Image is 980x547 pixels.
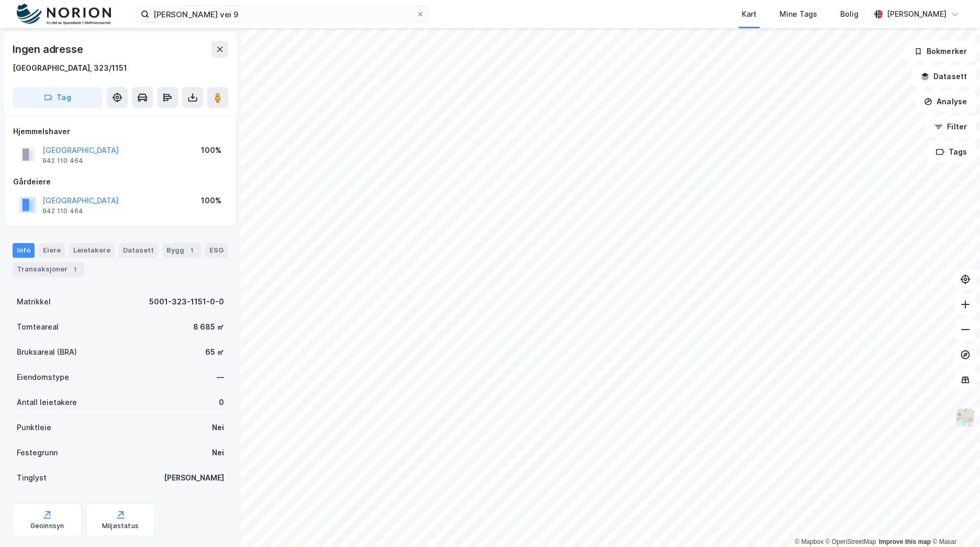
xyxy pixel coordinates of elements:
[17,371,69,384] div: Eiendomstype
[149,296,224,308] div: 5001-323-1151-0-0
[217,371,224,384] div: —
[955,408,975,428] img: Z
[17,321,59,333] div: Tomteareal
[212,446,224,459] div: Nei
[219,396,224,409] div: 0
[905,41,976,62] button: Bokmerker
[887,8,946,20] div: [PERSON_NAME]
[927,141,976,162] button: Tags
[164,472,224,484] div: [PERSON_NAME]
[42,207,83,215] div: 942 110 464
[186,245,197,256] div: 1
[779,8,817,20] div: Mine Tags
[17,396,77,409] div: Antall leietakere
[795,538,823,545] a: Mapbox
[70,264,80,275] div: 1
[205,243,228,258] div: ESG
[17,472,47,484] div: Tinglyst
[205,346,224,358] div: 65 ㎡
[912,66,976,87] button: Datasett
[17,4,111,25] img: norion-logo.80e7a08dc31c2e691866.png
[17,346,77,358] div: Bruksareal (BRA)
[193,321,224,333] div: 8 685 ㎡
[915,91,976,112] button: Analyse
[13,87,103,108] button: Tag
[13,243,35,258] div: Info
[17,446,58,459] div: Festegrunn
[42,157,83,165] div: 942 110 464
[69,243,115,258] div: Leietakere
[149,6,416,22] input: Søk på adresse, matrikkel, gårdeiere, leietakere eller personer
[13,176,228,188] div: Gårdeiere
[13,262,84,277] div: Transaksjoner
[926,116,976,137] button: Filter
[39,243,65,258] div: Eiere
[928,497,980,547] iframe: Chat Widget
[13,125,228,138] div: Hjemmelshaver
[201,144,221,157] div: 100%
[201,194,221,207] div: 100%
[30,522,64,530] div: Geoinnsyn
[13,62,127,74] div: [GEOGRAPHIC_DATA], 323/1151
[212,421,224,434] div: Nei
[17,296,51,308] div: Matrikkel
[928,497,980,547] div: Kontrollprogram for chat
[826,538,876,545] a: OpenStreetMap
[102,522,139,530] div: Miljøstatus
[17,421,51,434] div: Punktleie
[879,538,931,545] a: Improve this map
[742,8,756,20] div: Kart
[13,41,85,58] div: Ingen adresse
[840,8,859,20] div: Bolig
[119,243,158,258] div: Datasett
[162,243,201,258] div: Bygg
